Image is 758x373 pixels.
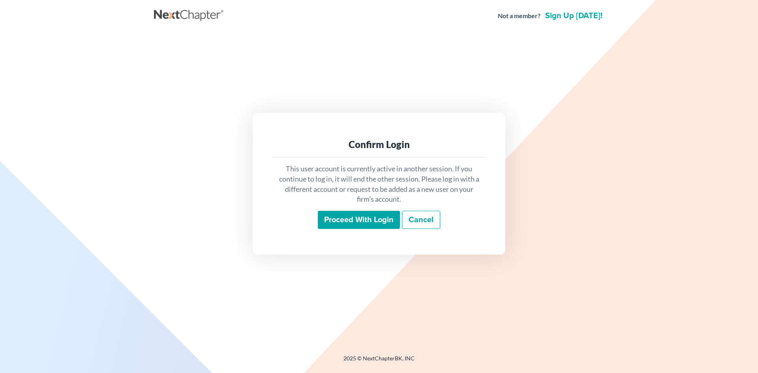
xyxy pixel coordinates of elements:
a: Sign up [DATE]! [544,12,604,20]
p: This user account is currently active in another session. If you continue to log in, it will end ... [278,164,480,204]
div: Confirm Login [278,138,480,151]
a: Cancel [402,211,440,229]
input: Proceed with login [318,211,400,229]
strong: Not a member? [498,11,540,21]
div: 2025 © NextChapterBK, INC [154,354,604,369]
